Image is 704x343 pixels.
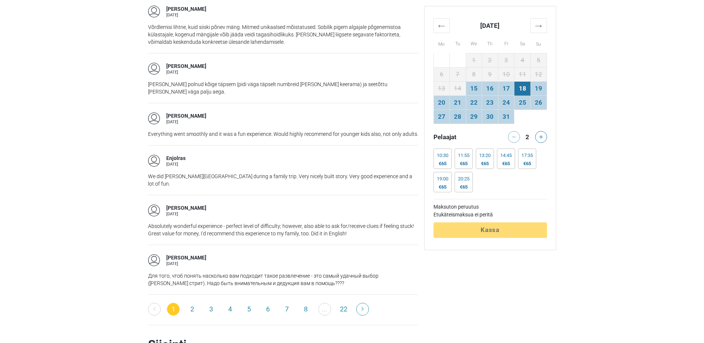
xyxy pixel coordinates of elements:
td: 22 [466,95,482,110]
a: 7 [281,303,293,316]
td: 28 [450,110,466,124]
td: 7 [450,67,466,81]
p: Для того, чтоб понять насколько вам подходит такое развлечение - это самый удачный выбор ([PERSON... [148,272,418,287]
td: 27 [433,110,450,124]
div: €65 [458,161,469,167]
a: 22 [337,303,350,316]
a: 8 [299,303,312,316]
td: 30 [482,110,498,124]
div: €65 [437,161,448,167]
th: ← [433,18,450,33]
td: 26 [530,95,547,110]
div: [DATE] [166,70,206,74]
p: Everything went smoothly and it was a fun experience. Would highly recommend for younger kids als... [148,130,418,138]
th: Sa [514,33,531,53]
td: 5 [530,53,547,67]
td: 6 [433,67,450,81]
div: 14:45 [500,153,512,159]
td: 11 [514,67,531,81]
th: We [466,33,482,53]
td: 24 [498,95,514,110]
td: 2 [482,53,498,67]
p: Võrdlemisi lihtne, kuid siiski põnev mäng. Mitmed unikaalsed mõistatused. Sobilik pigem algajale ... [148,23,418,46]
div: [DATE] [166,162,186,166]
div: 20:25 [458,176,469,182]
td: 15 [466,81,482,95]
td: 1 [466,53,482,67]
div: €65 [437,184,448,190]
td: 20 [433,95,450,110]
td: 18 [514,81,531,95]
td: 3 [498,53,514,67]
div: Enjolras [166,155,186,162]
div: [PERSON_NAME] [166,63,206,70]
td: 29 [466,110,482,124]
td: 13 [433,81,450,95]
td: 21 [450,95,466,110]
div: [PERSON_NAME] [166,6,206,13]
p: Absolutely wonderful experience - perfect level of difficulty; however, also able to ask for/rece... [148,222,418,237]
a: 3 [205,303,217,316]
th: Su [530,33,547,53]
td: 12 [530,67,547,81]
td: 9 [482,67,498,81]
div: [DATE] [166,13,206,17]
div: €65 [521,161,533,167]
div: 2 [523,131,532,141]
th: → [530,18,547,33]
div: [DATE] [166,262,206,266]
a: 4 [224,303,236,316]
div: 13:20 [479,153,491,159]
th: Fr [498,33,514,53]
td: Etukäteismaksua ei peritä [433,211,547,219]
a: 6 [262,303,274,316]
th: Th [482,33,498,53]
td: 25 [514,95,531,110]
div: [PERSON_NAME] [166,254,206,262]
div: €65 [500,161,512,167]
p: We did [PERSON_NAME][GEOGRAPHIC_DATA] during a family trip. Very nicely built story. Very good ex... [148,173,418,187]
td: 17 [498,81,514,95]
td: 4 [514,53,531,67]
th: Tu [450,33,466,53]
td: 19 [530,81,547,95]
div: €65 [479,161,491,167]
div: Pelaajat [430,131,490,143]
td: 23 [482,95,498,110]
span: 1 [167,303,180,316]
td: 10 [498,67,514,81]
a: 2 [186,303,199,316]
div: 10:30 [437,153,448,159]
div: [DATE] [166,212,206,216]
p: [PERSON_NAME] polnud kõige täpsem (pidi väga täpselt numbreid [PERSON_NAME] keerama) ja seetõttu ... [148,81,418,95]
th: Mo [433,33,450,53]
div: 17:35 [521,153,533,159]
td: Maksuton peruutus [433,203,547,211]
td: 8 [466,67,482,81]
td: 16 [482,81,498,95]
div: 19:00 [437,176,448,182]
div: 11:55 [458,153,469,159]
div: [DATE] [166,120,206,124]
div: €65 [458,184,469,190]
div: [PERSON_NAME] [166,112,206,120]
a: 5 [243,303,255,316]
div: [PERSON_NAME] [166,205,206,212]
td: 14 [450,81,466,95]
td: 31 [498,110,514,124]
th: [DATE] [450,18,531,33]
